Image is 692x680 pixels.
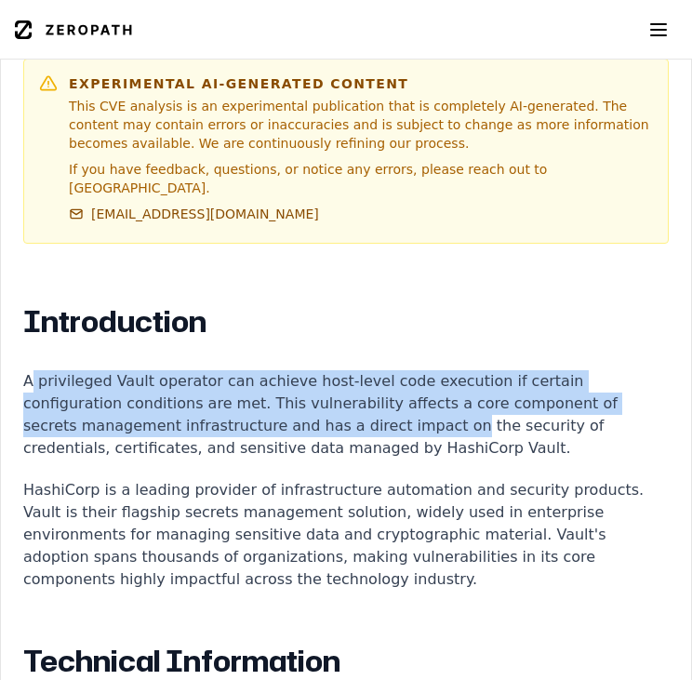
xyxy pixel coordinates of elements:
h2: Introduction [23,303,669,340]
h2: Technical Information [23,643,669,680]
p: This CVE analysis is an experimental publication that is completely AI-generated. The content may... [69,97,653,153]
p: HashiCorp is a leading provider of infrastructure automation and security products. Vault is thei... [23,479,669,591]
h6: Experimental AI-Generated Content [69,74,653,93]
a: [EMAIL_ADDRESS][DOMAIN_NAME] [69,205,319,223]
button: Toggle menu [640,11,677,48]
p: If you have feedback, questions, or notice any errors, please reach out to [GEOGRAPHIC_DATA]. [69,160,653,197]
p: A privileged Vault operator can achieve host-level code execution if certain configuration condit... [23,370,669,460]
